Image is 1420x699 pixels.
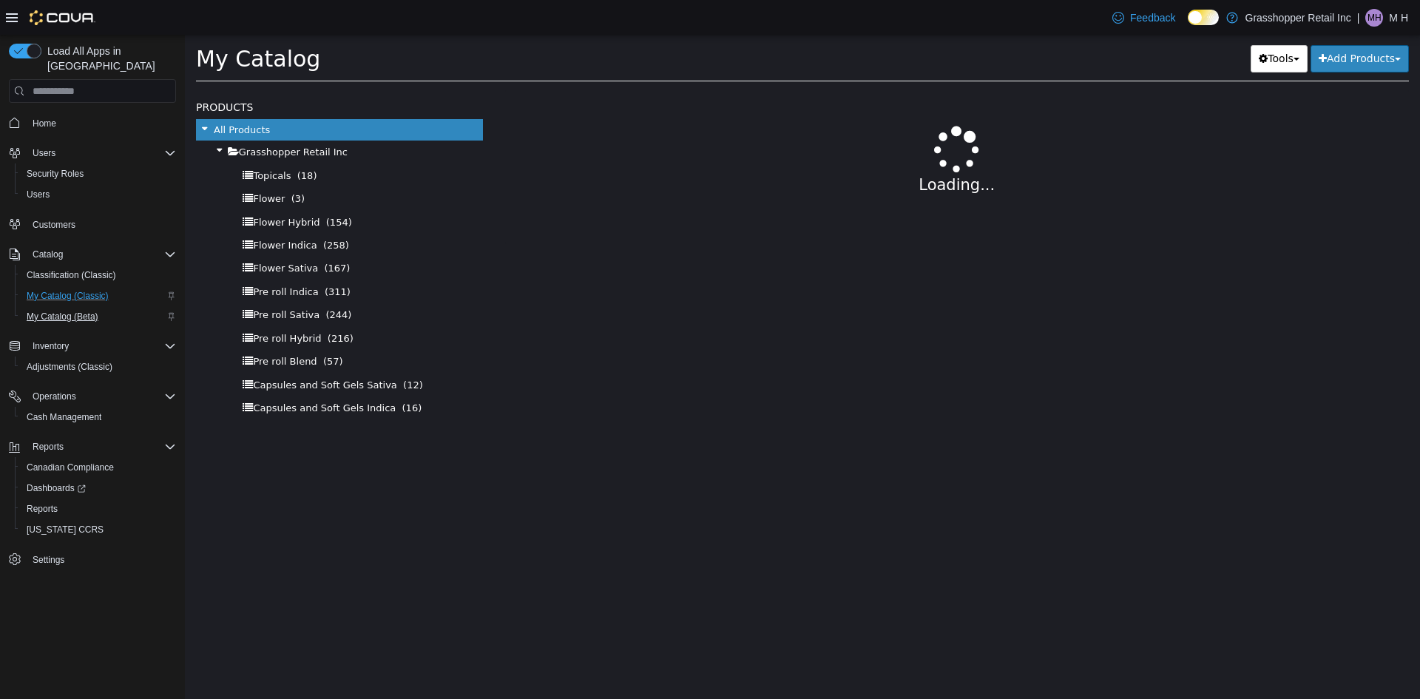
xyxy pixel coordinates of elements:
[33,249,63,260] span: Catalog
[3,436,182,457] button: Reports
[27,115,62,132] a: Home
[33,340,69,352] span: Inventory
[21,266,176,284] span: Classification (Classic)
[29,90,85,101] span: All Products
[112,135,132,146] span: (18)
[21,500,64,518] a: Reports
[3,143,182,163] button: Users
[21,358,118,376] a: Adjustments (Classic)
[27,361,112,373] span: Adjustments (Classic)
[21,408,176,426] span: Cash Management
[68,228,133,239] span: Flower Sativa
[21,459,120,476] a: Canadian Compliance
[21,479,92,497] a: Dashboards
[21,358,176,376] span: Adjustments (Classic)
[1367,9,1382,27] span: MH
[15,286,182,306] button: My Catalog (Classic)
[21,287,176,305] span: My Catalog (Classic)
[27,144,61,162] button: Users
[1389,9,1408,27] p: M H
[1357,9,1360,27] p: |
[27,269,116,281] span: Classification (Classic)
[27,482,86,494] span: Dashboards
[15,357,182,377] button: Adjustments (Classic)
[27,337,75,355] button: Inventory
[27,290,109,302] span: My Catalog (Classic)
[27,215,176,234] span: Customers
[33,118,56,129] span: Home
[33,391,76,402] span: Operations
[1130,10,1175,25] span: Feedback
[106,158,120,169] span: (3)
[1188,25,1189,26] span: Dark Mode
[68,345,212,356] span: Capsules and Soft Gels Sativa
[140,251,166,263] span: (311)
[21,186,176,203] span: Users
[27,438,176,456] span: Reports
[41,44,176,73] span: Load All Apps in [GEOGRAPHIC_DATA]
[68,251,133,263] span: Pre roll Indica
[21,186,55,203] a: Users
[141,274,166,286] span: (244)
[141,182,167,193] span: (154)
[33,147,55,159] span: Users
[15,478,182,499] a: Dashboards
[27,388,82,405] button: Operations
[15,519,182,540] button: [US_STATE] CCRS
[68,368,211,379] span: Capsules and Soft Gels Indica
[68,274,135,286] span: Pre roll Sativa
[21,479,176,497] span: Dashboards
[217,368,237,379] span: (16)
[138,321,158,332] span: (57)
[27,411,101,423] span: Cash Management
[1245,9,1351,27] p: Grasshopper Retail Inc
[68,298,136,309] span: Pre roll Hybrid
[21,266,122,284] a: Classification (Classic)
[218,345,238,356] span: (12)
[21,408,107,426] a: Cash Management
[68,135,106,146] span: Topicals
[21,521,109,538] a: [US_STATE] CCRS
[27,551,70,569] a: Settings
[27,189,50,200] span: Users
[1066,10,1123,38] button: Tools
[15,265,182,286] button: Classification (Classic)
[139,228,165,239] span: (167)
[21,308,176,325] span: My Catalog (Beta)
[11,64,298,81] h5: Products
[68,182,135,193] span: Flower Hybrid
[33,554,64,566] span: Settings
[138,205,164,216] span: (258)
[27,144,176,162] span: Users
[143,298,169,309] span: (216)
[3,336,182,357] button: Inventory
[3,214,182,235] button: Customers
[54,112,163,123] span: Grasshopper Retail Inc
[27,438,70,456] button: Reports
[33,219,75,231] span: Customers
[27,168,84,180] span: Security Roles
[3,112,182,133] button: Home
[11,11,135,37] span: My Catalog
[21,521,176,538] span: Washington CCRS
[365,139,1180,163] p: Loading...
[27,550,176,569] span: Settings
[21,308,104,325] a: My Catalog (Beta)
[21,287,115,305] a: My Catalog (Classic)
[1126,10,1224,38] button: Add Products
[68,321,132,332] span: Pre roll Blend
[68,205,132,216] span: Flower Indica
[33,441,64,453] span: Reports
[27,503,58,515] span: Reports
[27,388,176,405] span: Operations
[3,549,182,570] button: Settings
[15,184,182,205] button: Users
[21,459,176,476] span: Canadian Compliance
[27,246,176,263] span: Catalog
[1106,3,1181,33] a: Feedback
[27,311,98,323] span: My Catalog (Beta)
[30,10,95,25] img: Cova
[27,216,81,234] a: Customers
[3,244,182,265] button: Catalog
[15,306,182,327] button: My Catalog (Beta)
